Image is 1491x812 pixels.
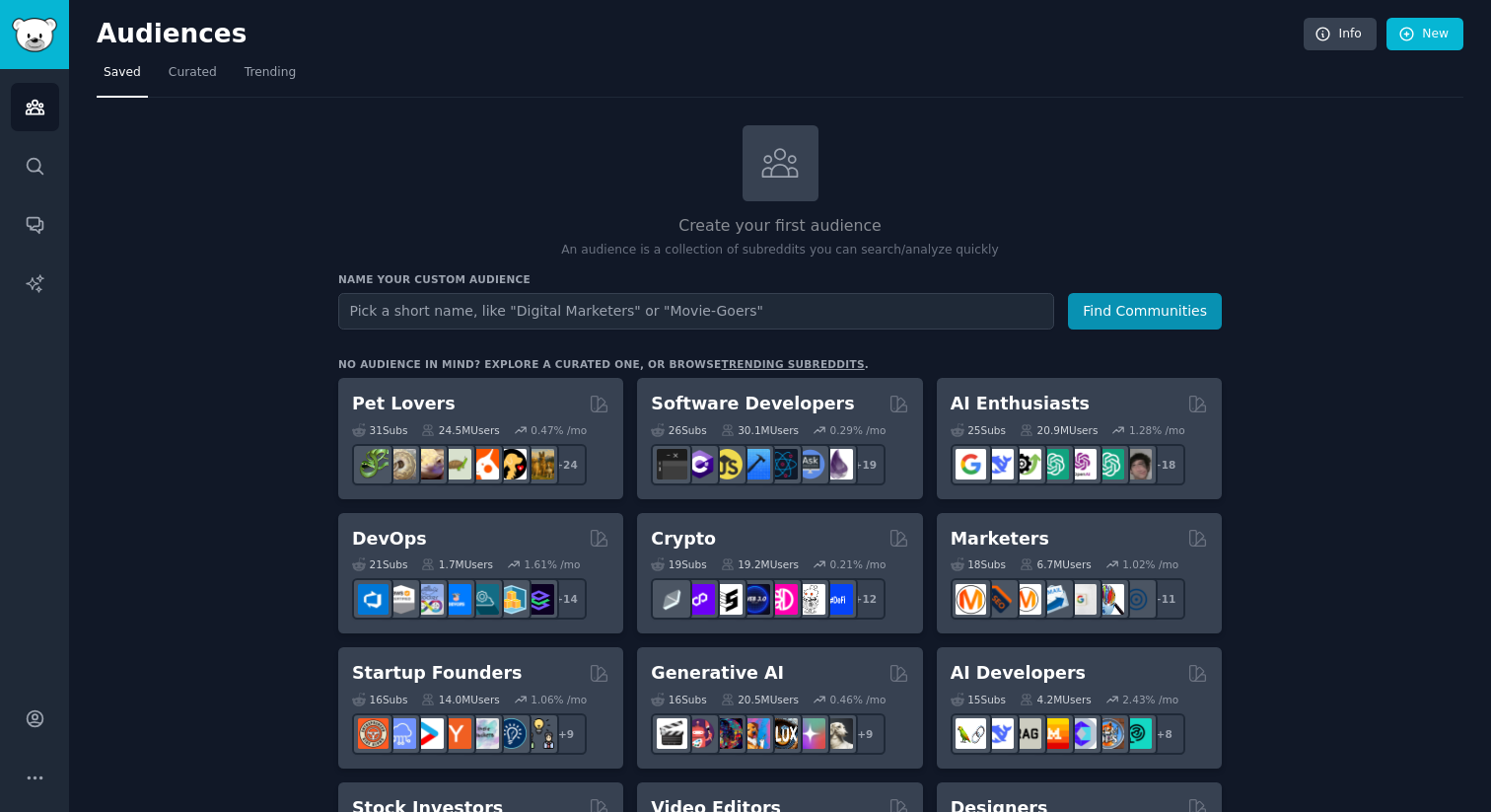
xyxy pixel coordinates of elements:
[1094,584,1124,615] img: MarketingResearch
[721,693,799,706] div: 20.5M Users
[468,449,499,480] img: cockatiel
[951,693,1006,706] div: 15 Sub s
[386,584,416,615] img: AWS_Certified_Experts
[1144,713,1185,755] div: + 8
[1038,718,1069,749] img: MistralAI
[524,449,554,480] img: dogbreed
[352,527,427,552] h2: DevOps
[721,423,799,437] div: 30.1M Users
[1386,18,1463,51] a: New
[651,392,854,416] h2: Software Developers
[358,449,389,480] img: herpetology
[238,57,303,98] a: Trending
[468,584,499,615] img: platformengineering
[830,557,887,571] div: 0.21 % /mo
[767,449,798,480] img: reactnative
[12,18,57,52] img: GummySearch logo
[740,718,770,749] img: sdforall
[767,718,798,749] img: FluxAI
[1011,449,1041,480] img: AItoolsCatalog
[524,718,554,749] img: growmybusiness
[983,449,1014,480] img: DeepSeek
[844,444,886,485] div: + 19
[104,64,141,82] span: Saved
[358,584,389,615] img: azuredevops
[983,718,1014,749] img: DeepSeek
[712,718,743,749] img: deepdream
[1129,423,1185,437] div: 1.28 % /mo
[386,449,416,480] img: ballpython
[441,718,471,749] img: ycombinator
[1144,578,1185,620] div: + 11
[684,584,715,615] img: 0xPolygon
[421,693,499,706] div: 14.0M Users
[1011,584,1041,615] img: AskMarketing
[795,718,825,749] img: starryai
[822,718,853,749] img: DreamBooth
[545,444,587,485] div: + 24
[1121,449,1152,480] img: ArtificalIntelligence
[1038,584,1069,615] img: Emailmarketing
[684,718,715,749] img: dalle2
[413,584,444,615] img: Docker_DevOps
[712,584,743,615] img: ethstaker
[1122,693,1178,706] div: 2.43 % /mo
[830,693,887,706] div: 0.46 % /mo
[441,584,471,615] img: DevOpsLinks
[721,557,799,571] div: 19.2M Users
[651,693,706,706] div: 16 Sub s
[524,584,554,615] img: PlatformEngineers
[338,272,1222,286] h3: Name your custom audience
[1020,557,1092,571] div: 6.7M Users
[657,718,687,749] img: aivideo
[1121,718,1152,749] img: AIDevelopersSociety
[352,661,522,686] h2: Startup Founders
[651,661,784,686] h2: Generative AI
[684,449,715,480] img: csharp
[951,557,1006,571] div: 18 Sub s
[338,242,1222,259] p: An audience is a collection of subreddits you can search/analyze quickly
[1066,584,1097,615] img: googleads
[951,527,1049,552] h2: Marketers
[245,64,296,82] span: Trending
[740,584,770,615] img: web3
[651,557,706,571] div: 19 Sub s
[441,449,471,480] img: turtle
[844,713,886,755] div: + 9
[352,557,407,571] div: 21 Sub s
[352,693,407,706] div: 16 Sub s
[844,578,886,620] div: + 12
[951,392,1090,416] h2: AI Enthusiasts
[1066,449,1097,480] img: OpenAIDev
[740,449,770,480] img: iOSProgramming
[496,718,527,749] img: Entrepreneurship
[951,661,1086,686] h2: AI Developers
[545,713,587,755] div: + 9
[1144,444,1185,485] div: + 18
[413,449,444,480] img: leopardgeckos
[525,557,581,571] div: 1.61 % /mo
[386,718,416,749] img: SaaS
[338,293,1054,330] input: Pick a short name, like "Digital Marketers" or "Movie-Goers"
[657,584,687,615] img: ethfinance
[651,527,716,552] h2: Crypto
[1121,584,1152,615] img: OnlineMarketing
[338,357,869,371] div: No audience in mind? Explore a curated one, or browse .
[352,423,407,437] div: 31 Sub s
[822,449,853,480] img: elixir
[531,693,587,706] div: 1.06 % /mo
[830,423,887,437] div: 0.29 % /mo
[421,557,493,571] div: 1.7M Users
[1011,718,1041,749] img: Rag
[338,214,1222,239] h2: Create your first audience
[651,423,706,437] div: 26 Sub s
[983,584,1014,615] img: bigseo
[956,584,986,615] img: content_marketing
[795,584,825,615] img: CryptoNews
[358,718,389,749] img: EntrepreneurRideAlong
[531,423,587,437] div: 0.47 % /mo
[468,718,499,749] img: indiehackers
[1068,293,1222,330] button: Find Communities
[721,358,864,370] a: trending subreddits
[496,584,527,615] img: aws_cdk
